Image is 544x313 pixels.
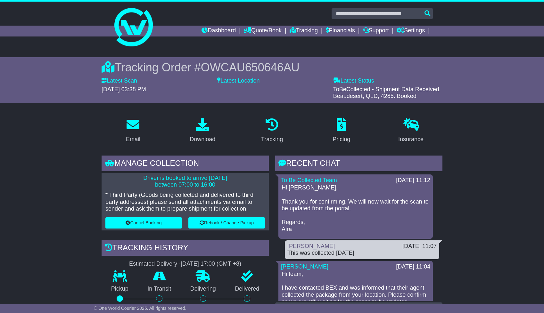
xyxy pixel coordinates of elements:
div: Estimated Delivery - [102,261,269,268]
div: Pricing [333,135,350,144]
div: Manage collection [102,156,269,173]
label: Latest Scan [102,77,137,84]
div: Email [126,135,140,144]
label: Latest Location [217,77,260,84]
div: Tracking [261,135,283,144]
span: ToBeCollected - Shipment Data Received. Beaudesert, QLD, 4285. Booked [333,86,441,100]
a: Support [363,26,389,36]
div: [DATE] 17:00 (GMT +8) [181,261,241,268]
a: To Be Collected Team [281,177,337,183]
a: Download [185,116,219,146]
p: Delivered [226,285,269,293]
div: Tracking history [102,240,269,257]
span: [DATE] 03:38 PM [102,86,146,92]
button: Cancel Booking [105,217,182,229]
a: Insurance [394,116,428,146]
a: [PERSON_NAME] [281,263,328,270]
a: Settings [397,26,425,36]
p: Hi [PERSON_NAME], Thank you for confirming. We will now wait for the scan to be updated from the ... [282,184,430,233]
p: Driver is booked to arrive [DATE] between 07:00 to 16:00 [105,175,265,189]
span: OWCAU650646AU [201,61,300,74]
div: This was collected [DATE] [287,250,437,257]
div: [DATE] 11:12 [396,177,430,184]
p: * Third Party (Goods being collected and delivered to third party addresses) please send all atta... [105,192,265,213]
p: In Transit [138,285,181,293]
button: Rebook / Change Pickup [188,217,265,229]
p: Delivering [181,285,226,293]
p: Pickup [102,285,138,293]
a: Tracking [257,116,287,146]
a: Financials [326,26,355,36]
a: Dashboard [202,26,236,36]
span: © One World Courier 2025. All rights reserved. [94,306,186,311]
label: Latest Status [333,77,374,84]
div: Download [190,135,215,144]
a: Tracking [290,26,318,36]
a: Quote/Book [244,26,282,36]
a: [PERSON_NAME] [287,243,335,249]
div: [DATE] 11:04 [396,263,430,270]
div: Tracking Order # [102,60,442,74]
div: RECENT CHAT [275,156,442,173]
div: Insurance [398,135,424,144]
a: Pricing [328,116,354,146]
div: [DATE] 11:07 [402,243,437,250]
a: Email [122,116,144,146]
